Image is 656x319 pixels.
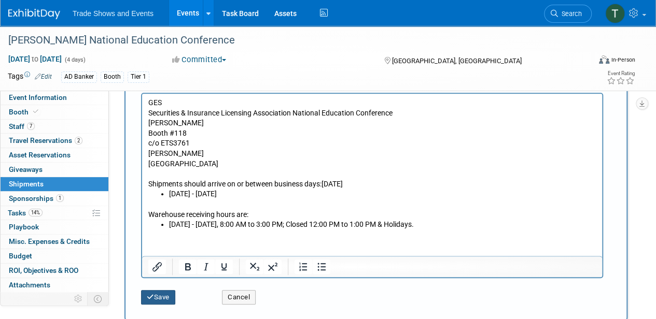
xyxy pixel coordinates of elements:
span: Playbook [9,223,39,231]
span: Shipments [9,180,44,188]
span: 14% [29,209,43,216]
div: In-Person [611,56,635,64]
div: AD Banker [61,71,97,82]
a: Travel Reservations2 [1,134,108,148]
span: (4 days) [64,56,86,63]
button: Save [141,290,175,304]
a: Tasks14% [1,206,108,220]
td: Personalize Event Tab Strip [69,292,88,306]
button: Subscript [246,259,263,274]
a: Misc. Expenses & Credits [1,235,108,249]
span: Attachments [9,281,50,289]
button: Underline [215,259,233,274]
span: [DATE] [DATE] [8,54,62,64]
button: Italic [197,259,215,274]
img: Tiff Wagner [605,4,625,23]
div: [PERSON_NAME] National Education Conference [5,31,582,50]
a: Asset Reservations [1,148,108,162]
button: Insert/edit link [148,259,166,274]
span: 7 [27,122,35,130]
span: Booth [9,108,40,116]
i: Booth reservation complete [33,109,38,114]
iframe: Rich Text Area [142,94,602,256]
span: to [30,55,40,63]
span: [GEOGRAPHIC_DATA], [GEOGRAPHIC_DATA] [392,57,521,65]
span: 1 [56,194,64,202]
a: Edit [35,73,52,80]
span: Giveaways [9,165,43,173]
span: 2 [75,137,82,144]
a: Playbook [1,220,108,234]
a: ROI, Objectives & ROO [1,264,108,278]
span: Budget [9,252,32,260]
a: Sponsorships1 [1,192,108,206]
td: Toggle Event Tabs [88,292,109,306]
span: Misc. Expenses & Credits [9,237,90,245]
a: Giveaways [1,163,108,177]
button: Bold [179,259,197,274]
a: Shipments [1,177,108,191]
button: Bullet list [313,259,330,274]
span: Sponsorships [9,194,64,202]
span: Tasks [8,209,43,217]
button: Cancel [222,290,256,304]
td: Tags [8,71,52,83]
div: Event Format [543,54,635,69]
span: Travel Reservations [9,136,82,144]
a: Budget [1,249,108,263]
div: Booth [101,71,124,82]
a: Staff7 [1,120,108,134]
img: Format-Inperson.png [599,55,609,64]
a: Booth [1,105,108,119]
span: Trade Shows and Events [73,9,153,18]
button: Committed [169,54,230,65]
a: Search [544,5,592,23]
span: Asset Reservations [9,151,71,159]
button: Superscript [264,259,282,274]
img: ExhibitDay [8,9,60,19]
span: Staff [9,122,35,130]
button: Numbered list [295,259,312,274]
a: Attachments [1,278,108,292]
div: Event Rating [607,71,635,76]
a: Event Information [1,91,108,105]
span: Event Information [9,93,67,102]
div: Tier 1 [128,71,149,82]
span: ROI, Objectives & ROO [9,266,78,274]
span: Search [558,10,582,18]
